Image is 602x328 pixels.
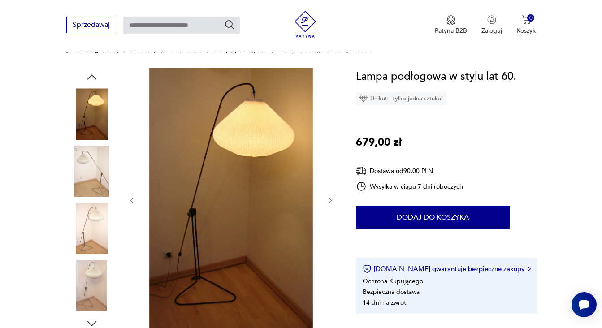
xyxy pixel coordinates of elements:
a: Oświetlenie [169,47,202,54]
iframe: Smartsupp widget button [572,292,597,317]
p: Koszyk [516,26,536,35]
a: Sprzedawaj [66,22,116,29]
li: Ochrona Kupującego [363,277,423,285]
img: Ikona medalu [446,15,455,25]
a: Produkty [131,47,156,54]
a: Ikona medaluPatyna B2B [435,15,467,35]
img: Ikona dostawy [356,165,367,177]
img: Zdjęcie produktu Lampa podłogowa w stylu lat 60. [66,203,117,254]
button: Zaloguj [481,15,502,35]
img: Ikona strzałki w prawo [528,267,531,271]
div: 0 [527,14,535,22]
p: 679,00 zł [356,134,402,151]
img: Ikona certyfikatu [363,264,372,273]
button: Sprzedawaj [66,17,116,33]
p: Patyna B2B [435,26,467,35]
img: Ikonka użytkownika [487,15,496,24]
button: Dodaj do koszyka [356,206,510,229]
div: Wysyłka w ciągu 7 dni roboczych [356,181,463,192]
a: Lampy podłogowe [214,47,267,54]
div: Unikat - tylko jedna sztuka! [356,92,446,105]
img: Ikona diamentu [359,95,368,103]
button: 0Koszyk [516,15,536,35]
img: Patyna - sklep z meblami i dekoracjami vintage [292,11,319,38]
button: Patyna B2B [435,15,467,35]
img: Zdjęcie produktu Lampa podłogowa w stylu lat 60. [66,260,117,311]
button: [DOMAIN_NAME] gwarantuje bezpieczne zakupy [363,264,531,273]
li: 14 dni na zwrot [363,298,406,307]
button: Szukaj [224,19,235,30]
img: Ikona koszyka [522,15,531,24]
p: Zaloguj [481,26,502,35]
img: Zdjęcie produktu Lampa podłogowa w stylu lat 60. [66,146,117,197]
h1: Lampa podłogowa w stylu lat 60. [356,68,516,85]
img: Zdjęcie produktu Lampa podłogowa w stylu lat 60. [66,88,117,139]
div: Dostawa od 90,00 PLN [356,165,463,177]
li: Bezpieczna dostawa [363,288,420,296]
a: [DOMAIN_NAME] [66,47,119,54]
p: Lampa podłogowa w stylu lat 60. [280,47,373,54]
